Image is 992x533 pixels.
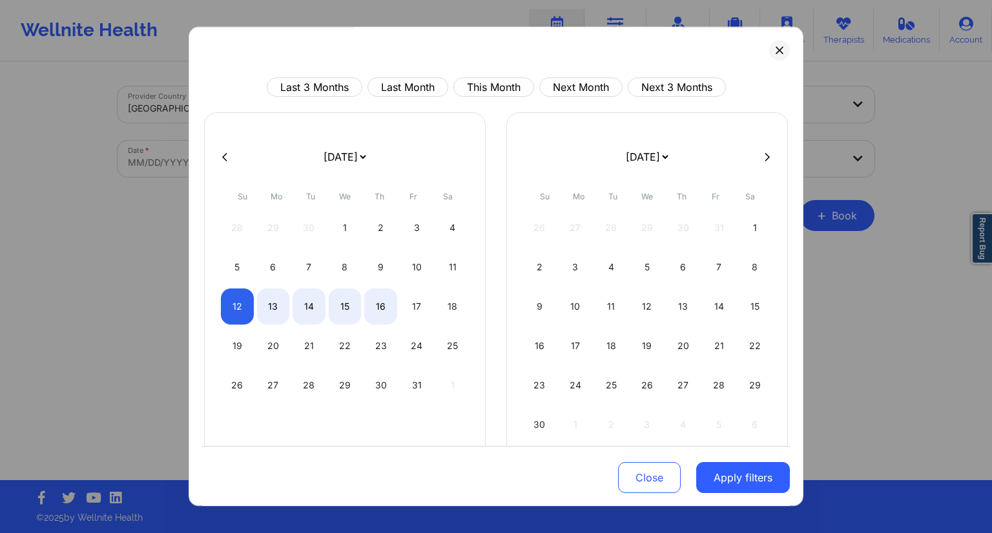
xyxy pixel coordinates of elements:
div: Sun Oct 05 2025 [221,249,254,285]
div: Thu Nov 13 2025 [666,288,699,325]
div: Sat Nov 15 2025 [738,288,771,325]
abbr: Tuesday [608,192,617,201]
div: Wed Oct 01 2025 [329,210,362,246]
div: Wed Nov 26 2025 [631,367,664,403]
div: Mon Oct 06 2025 [257,249,290,285]
div: Tue Oct 14 2025 [293,288,325,325]
div: Sat Oct 11 2025 [436,249,469,285]
div: Sun Oct 12 2025 [221,288,254,325]
div: Thu Nov 20 2025 [666,328,699,364]
div: Fri Nov 14 2025 [703,288,736,325]
button: Next 3 Months [628,77,726,97]
div: Fri Nov 21 2025 [703,328,736,364]
abbr: Thursday [677,192,687,201]
button: Last Month [367,77,448,97]
div: Thu Oct 16 2025 [364,288,397,325]
div: Tue Nov 04 2025 [595,249,628,285]
div: Mon Nov 10 2025 [559,288,592,325]
div: Thu Nov 27 2025 [666,367,699,403]
abbr: Saturday [443,192,453,201]
div: Thu Oct 23 2025 [364,328,397,364]
abbr: Tuesday [306,192,315,201]
div: Sun Nov 16 2025 [523,328,556,364]
button: Close [618,462,681,493]
abbr: Friday [712,192,719,201]
abbr: Wednesday [339,192,351,201]
div: Thu Oct 09 2025 [364,249,397,285]
div: Wed Nov 05 2025 [631,249,664,285]
div: Wed Nov 19 2025 [631,328,664,364]
div: Sat Oct 25 2025 [436,328,469,364]
div: Thu Oct 30 2025 [364,367,397,403]
button: Next Month [539,77,623,97]
abbr: Thursday [375,192,384,201]
div: Fri Oct 24 2025 [400,328,433,364]
div: Wed Oct 29 2025 [329,367,362,403]
div: Sun Oct 19 2025 [221,328,254,364]
button: Apply filters [696,462,790,493]
div: Sat Nov 08 2025 [738,249,771,285]
div: Thu Oct 02 2025 [364,210,397,246]
div: Tue Oct 28 2025 [293,367,325,403]
button: Last 3 Months [267,77,362,97]
div: Sun Nov 02 2025 [523,249,556,285]
abbr: Monday [271,192,282,201]
div: Fri Oct 17 2025 [400,288,433,325]
div: Wed Oct 22 2025 [329,328,362,364]
div: Sat Nov 01 2025 [738,210,771,246]
div: Sat Oct 04 2025 [436,210,469,246]
div: Fri Oct 31 2025 [400,367,433,403]
div: Sun Nov 09 2025 [523,288,556,325]
div: Fri Nov 07 2025 [703,249,736,285]
abbr: Saturday [745,192,755,201]
abbr: Sunday [540,192,550,201]
div: Sun Nov 23 2025 [523,367,556,403]
div: Sat Nov 29 2025 [738,367,771,403]
div: Sun Nov 30 2025 [523,407,556,443]
abbr: Sunday [238,192,247,201]
div: Tue Oct 07 2025 [293,249,325,285]
div: Tue Nov 25 2025 [595,367,628,403]
div: Tue Nov 18 2025 [595,328,628,364]
div: Wed Nov 12 2025 [631,288,664,325]
div: Fri Nov 28 2025 [703,367,736,403]
div: Sat Nov 22 2025 [738,328,771,364]
div: Mon Nov 24 2025 [559,367,592,403]
div: Fri Oct 03 2025 [400,210,433,246]
div: Wed Oct 08 2025 [329,249,362,285]
div: Mon Oct 20 2025 [257,328,290,364]
abbr: Friday [409,192,417,201]
abbr: Monday [573,192,584,201]
div: Mon Nov 17 2025 [559,328,592,364]
div: Wed Oct 15 2025 [329,288,362,325]
abbr: Wednesday [641,192,653,201]
div: Tue Nov 11 2025 [595,288,628,325]
div: Fri Oct 10 2025 [400,249,433,285]
div: Mon Oct 27 2025 [257,367,290,403]
div: Sun Oct 26 2025 [221,367,254,403]
div: Tue Oct 21 2025 [293,328,325,364]
button: This Month [453,77,534,97]
div: Mon Nov 03 2025 [559,249,592,285]
div: Thu Nov 06 2025 [666,249,699,285]
div: Mon Oct 13 2025 [257,288,290,325]
div: Sat Oct 18 2025 [436,288,469,325]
